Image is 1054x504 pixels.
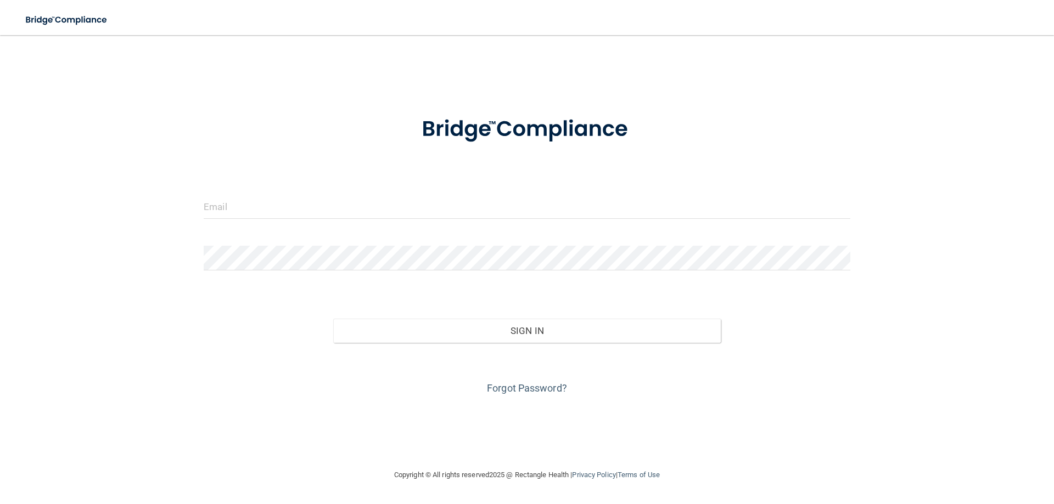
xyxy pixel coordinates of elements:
[572,471,615,479] a: Privacy Policy
[16,9,117,31] img: bridge_compliance_login_screen.278c3ca4.svg
[204,194,850,219] input: Email
[618,471,660,479] a: Terms of Use
[327,457,727,492] div: Copyright © All rights reserved 2025 @ Rectangle Health | |
[487,382,567,394] a: Forgot Password?
[333,319,721,343] button: Sign In
[399,101,655,158] img: bridge_compliance_login_screen.278c3ca4.svg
